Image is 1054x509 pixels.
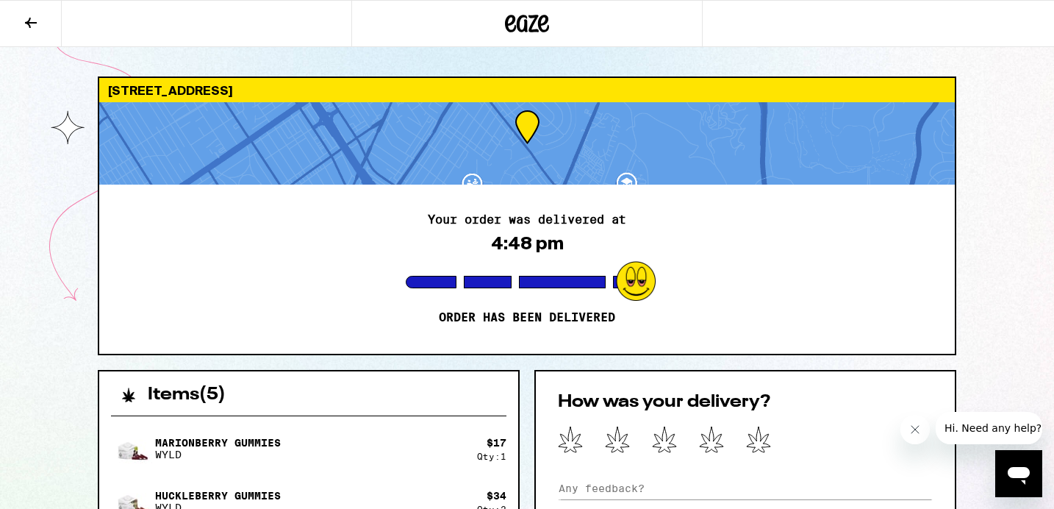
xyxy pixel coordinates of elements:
div: [STREET_ADDRESS] [99,78,955,102]
div: $ 34 [487,490,506,502]
input: Any feedback? [558,477,933,499]
iframe: Message from company [936,412,1042,444]
iframe: Close message [900,415,930,444]
img: Marionberry Gummies [111,428,152,469]
p: Marionberry Gummies [155,437,281,449]
div: Qty: 1 [477,452,506,461]
div: $ 17 [487,437,506,449]
h2: Your order was delivered at [428,214,626,226]
p: Order has been delivered [439,310,615,325]
iframe: Button to launch messaging window [995,450,1042,497]
p: WYLD [155,449,281,460]
h2: How was your delivery? [558,394,933,411]
div: 4:48 pm [491,233,564,254]
p: Huckleberry Gummies [155,490,281,502]
h2: Items ( 5 ) [148,386,226,404]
